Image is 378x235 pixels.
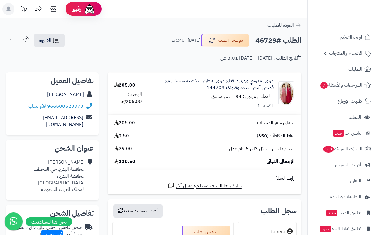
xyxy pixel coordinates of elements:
[72,5,81,13] span: رفيق
[114,158,135,165] span: 230.50
[255,34,301,47] h2: الطلب #46729
[311,30,374,45] a: لوحة التحكم
[110,175,299,182] div: رابط السلة
[114,82,135,89] div: 205.00
[229,145,294,152] span: شحن داخلي - خلال 3الى 5 ايام عمل
[34,34,65,47] a: الفاتورة
[338,97,362,105] span: طلبات الإرجاع
[176,182,242,189] span: شارك رابط السلة نفسها مع عميل آخر
[348,65,362,73] span: الطلبات
[325,193,361,201] span: التطبيقات والخدمات
[335,161,361,169] span: أدوات التسويق
[340,33,362,42] span: لوحة التحكم
[311,142,374,156] a: السلات المتروكة100
[114,91,142,105] div: الوحدة: 205.00
[320,81,362,89] span: المراجعات والأسئلة
[267,158,294,165] span: الإجمالي النهائي
[11,210,94,217] h2: تفاصيل الشحن
[114,145,132,152] span: 29.00
[322,145,362,153] span: السلات المتروكة
[311,158,374,172] a: أدوات التسويق
[311,126,374,140] a: وآتس آبجديد
[311,190,374,204] a: التطبيقات والخدمات
[220,55,301,62] div: تاريخ الطلب : [DATE] - [DATE] 3:01 ص
[311,94,374,108] a: طلبات الإرجاع
[114,119,135,126] span: 205.00
[257,119,294,126] span: إجمالي سعر المنتجات
[279,81,294,105] img: 1753443702-17f29cd5-a847-498c-abf2-1a8d72bd8c58-90x90.jpeg
[326,210,337,216] span: جديد
[201,34,249,47] button: تم شحن الطلب
[11,159,85,193] div: [PERSON_NAME] محافظة البدع، حي المخطط محافظة البدع ، [GEOGRAPHIC_DATA] المملكة العربية السعودية
[350,177,361,185] span: التقارير
[84,3,96,15] img: ai-face.png
[349,113,361,121] span: العملاء
[113,204,163,218] button: أضف تحديث جديد
[311,174,374,188] a: التقارير
[211,93,274,100] small: - المقاس مريول : 34 - حجز مسبق
[333,130,344,137] span: جديد
[267,22,294,29] span: العودة للطلبات
[320,226,331,232] span: جديد
[47,103,83,110] a: 966500620370
[320,82,328,89] span: 7
[311,206,374,220] a: تطبيق المتجرجديد
[11,145,94,152] h2: عنوان الشحن
[337,17,372,29] img: logo-2.png
[319,224,361,233] span: تطبيق نقاط البيع
[47,91,84,98] a: [PERSON_NAME]
[16,3,31,17] a: تحديثات المنصة
[11,77,94,84] h2: تفاصيل العميل
[326,209,361,217] span: تطبيق المتجر
[267,22,301,29] a: العودة للطلبات
[43,114,83,128] a: [EMAIL_ADDRESS][DOMAIN_NAME]
[261,207,297,215] h3: سجل الطلب
[257,132,294,139] span: نقاط المكافآت (350)
[39,37,51,44] span: الفاتورة
[156,77,274,91] a: مريول مدرسي وردي ٣ قطع مريول بتطريز شخصية ستيتش مع قميص أبيض سادة وفيونكة 144709
[311,78,374,92] a: المراجعات والأسئلة7
[311,62,374,76] a: الطلبات
[332,129,361,137] span: وآتس آب
[167,182,242,189] a: شارك رابط السلة نفسها مع عميل آخر
[311,110,374,124] a: العملاء
[28,103,46,110] a: واتساب
[114,132,131,139] span: -3.50
[170,37,200,43] small: [DATE] - 5:40 ص
[329,49,362,57] span: الأقسام والمنتجات
[323,146,334,153] span: 100
[257,103,274,110] div: الكمية: 1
